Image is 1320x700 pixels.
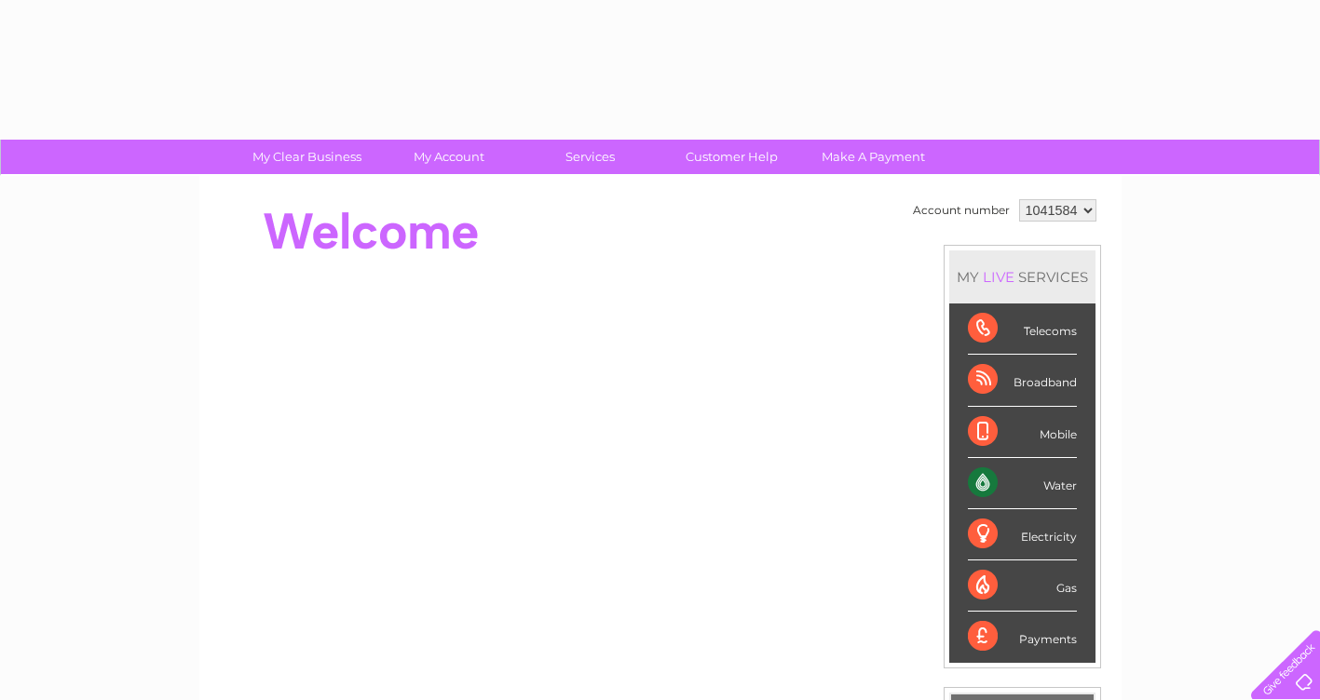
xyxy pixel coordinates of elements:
[908,195,1014,226] td: Account number
[796,140,950,174] a: Make A Payment
[655,140,809,174] a: Customer Help
[968,303,1077,355] div: Telecoms
[949,250,1095,303] div: MY SERVICES
[968,509,1077,560] div: Electricity
[372,140,525,174] a: My Account
[968,560,1077,612] div: Gas
[513,140,667,174] a: Services
[230,140,384,174] a: My Clear Business
[968,458,1077,509] div: Water
[968,407,1077,458] div: Mobile
[968,355,1077,406] div: Broadband
[968,612,1077,662] div: Payments
[979,268,1018,286] div: LIVE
